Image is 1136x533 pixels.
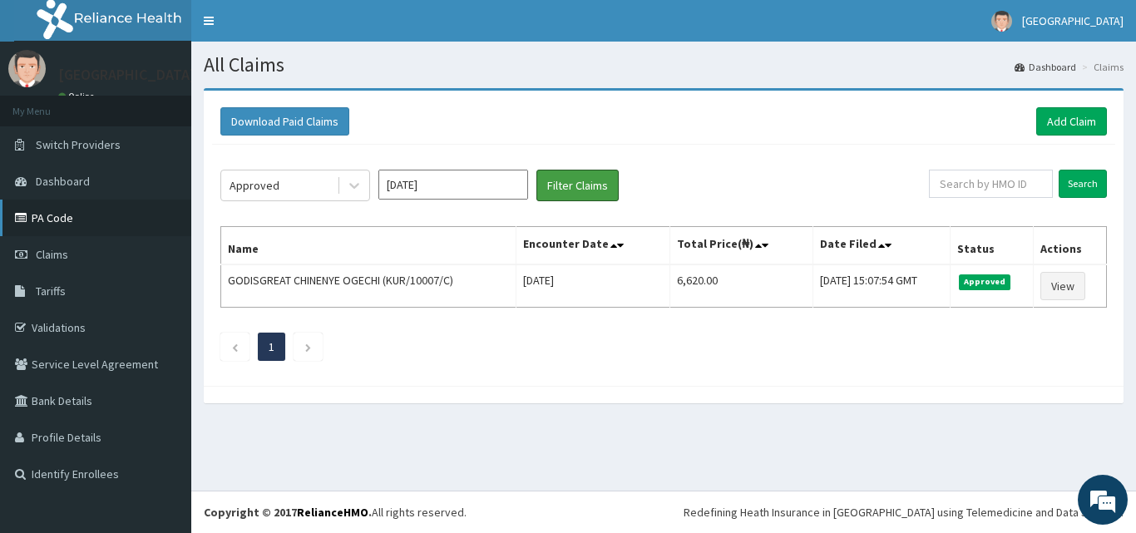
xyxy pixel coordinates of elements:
[1059,170,1107,198] input: Search
[31,83,67,125] img: d_794563401_company_1708531726252_794563401
[1078,60,1124,74] li: Claims
[297,505,368,520] a: RelianceHMO
[204,505,372,520] strong: Copyright © 2017 .
[8,356,317,414] textarea: Type your message and hit 'Enter'
[221,227,516,265] th: Name
[959,274,1011,289] span: Approved
[670,227,812,265] th: Total Price(₦)
[230,177,279,194] div: Approved
[812,264,950,308] td: [DATE] 15:07:54 GMT
[36,137,121,152] span: Switch Providers
[36,247,68,262] span: Claims
[1036,107,1107,136] a: Add Claim
[231,339,239,354] a: Previous page
[670,264,812,308] td: 6,620.00
[516,227,670,265] th: Encounter Date
[220,107,349,136] button: Download Paid Claims
[304,339,312,354] a: Next page
[204,54,1124,76] h1: All Claims
[221,264,516,308] td: GODISGREAT CHINENYE OGECHI (KUR/10007/C)
[58,67,195,82] p: [GEOGRAPHIC_DATA]
[36,174,90,189] span: Dashboard
[58,91,98,102] a: Online
[269,339,274,354] a: Page 1 is your current page
[191,491,1136,533] footer: All rights reserved.
[36,284,66,299] span: Tariffs
[516,264,670,308] td: [DATE]
[273,8,313,48] div: Minimize live chat window
[1034,227,1107,265] th: Actions
[8,50,46,87] img: User Image
[991,11,1012,32] img: User Image
[86,93,279,115] div: Chat with us now
[1040,272,1085,300] a: View
[1015,60,1076,74] a: Dashboard
[1022,13,1124,28] span: [GEOGRAPHIC_DATA]
[378,170,528,200] input: Select Month and Year
[96,160,230,328] span: We're online!
[812,227,950,265] th: Date Filed
[929,170,1053,198] input: Search by HMO ID
[950,227,1034,265] th: Status
[536,170,619,201] button: Filter Claims
[684,504,1124,521] div: Redefining Heath Insurance in [GEOGRAPHIC_DATA] using Telemedicine and Data Science!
